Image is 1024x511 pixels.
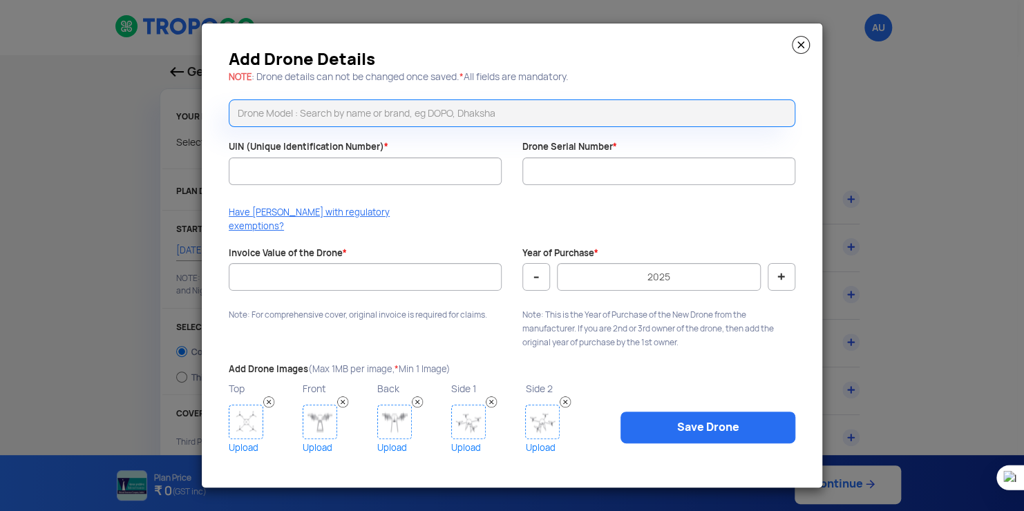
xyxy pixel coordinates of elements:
[792,36,810,54] img: close
[451,439,522,456] a: Upload
[303,405,337,439] img: Drone Image
[229,380,299,398] p: Top
[620,412,795,443] a: Save Drone
[412,396,423,407] img: Remove Image
[337,396,348,407] img: Remove Image
[768,263,795,291] button: +
[263,396,274,407] img: Remove Image
[377,405,412,439] img: Drone Image
[229,72,795,82] h5: : Drone details can not be changed once saved. All fields are mandatory.
[303,439,373,456] a: Upload
[377,439,448,456] a: Upload
[229,54,795,65] h3: Add Drone Details
[522,263,550,291] button: -
[303,380,373,398] p: Front
[522,247,598,260] label: Year of Purchase
[229,405,263,439] img: Drone Image
[377,380,448,398] p: Back
[229,99,795,127] input: Drone Model : Search by name or brand, eg DOPO, Dhaksha
[451,380,522,398] p: Side 1
[451,405,486,439] img: Drone Image
[229,141,388,154] label: UIN (Unique Identification Number)
[525,405,560,439] img: Drone Image
[229,439,299,456] a: Upload
[486,396,497,407] img: Remove Image
[522,308,795,349] p: Note: This is the Year of Purchase of the New Drone from the manufacturer. If you are 2nd or 3rd ...
[522,141,617,154] label: Drone Serial Number
[229,71,252,83] span: NOTE
[525,380,596,398] p: Side 2
[229,308,502,322] p: Note: For comprehensive cover, original invoice is required for claims.
[229,363,451,376] label: Add Drone Images
[229,247,347,260] label: Invoice Value of the Drone
[560,396,571,407] img: Remove Image
[525,439,596,456] a: Upload
[308,363,451,375] span: (Max 1MB per image, Min 1 Image)
[229,206,403,233] p: Have [PERSON_NAME] with regulatory exemptions?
